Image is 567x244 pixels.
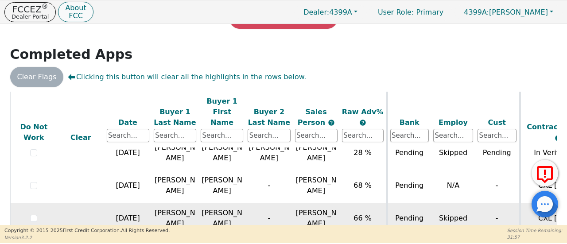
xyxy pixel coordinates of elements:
[475,168,520,203] td: -
[4,2,56,22] button: FCCEZ®Dealer Portal
[12,5,49,14] p: FCCEZ
[12,14,49,19] p: Dealer Portal
[4,227,170,235] p: Copyright © 2015- 2025 First Credit Corporation.
[105,138,151,168] td: [DATE]
[107,129,149,142] input: Search...
[369,4,452,21] p: Primary
[107,117,149,128] div: Date
[245,203,292,234] td: -
[433,129,473,142] input: Search...
[431,138,475,168] td: Skipped
[478,129,517,142] input: Search...
[298,107,328,126] span: Sales Person
[296,209,337,228] span: [PERSON_NAME]
[198,168,245,203] td: [PERSON_NAME]
[303,8,329,16] span: Dealer:
[431,168,475,203] td: N/A
[433,117,473,128] div: Employ
[10,46,133,62] strong: Completed Apps
[353,148,372,157] span: 28 %
[478,117,517,128] div: Cust
[390,129,429,142] input: Search...
[294,5,367,19] button: Dealer:4399A
[248,106,290,128] div: Buyer 2 Last Name
[154,106,196,128] div: Buyer 1 Last Name
[68,72,306,82] span: Clicking this button will clear all the highlights in the rows below.
[353,214,372,222] span: 66 %
[342,129,384,142] input: Search...
[454,5,563,19] button: 4399A:[PERSON_NAME]
[387,168,431,203] td: Pending
[151,203,198,234] td: [PERSON_NAME]
[151,168,198,203] td: [PERSON_NAME]
[353,181,372,190] span: 68 %
[369,4,452,21] a: User Role: Primary
[431,203,475,234] td: Skipped
[295,129,338,142] input: Search...
[296,176,337,195] span: [PERSON_NAME]
[464,8,489,16] span: 4399A:
[387,138,431,168] td: Pending
[198,138,245,168] td: [PERSON_NAME]
[475,138,520,168] td: Pending
[507,227,563,234] p: Session Time Remaining:
[4,234,170,241] p: Version 3.2.2
[532,160,558,186] button: Report Error to FCC
[464,8,548,16] span: [PERSON_NAME]
[201,129,243,142] input: Search...
[248,129,290,142] input: Search...
[105,168,151,203] td: [DATE]
[198,203,245,234] td: [PERSON_NAME]
[201,96,243,128] div: Buyer 1 First Name
[390,117,429,128] div: Bank
[245,138,292,168] td: [PERSON_NAME]
[59,132,102,143] div: Clear
[507,234,563,240] p: 31:57
[65,12,86,19] p: FCC
[378,8,414,16] span: User Role :
[58,2,93,23] button: AboutFCC
[121,228,170,233] span: All Rights Reserved.
[42,3,48,11] sup: ®
[303,8,352,16] span: 4399A
[154,129,196,142] input: Search...
[342,107,384,116] span: Raw Adv%
[387,203,431,234] td: Pending
[105,203,151,234] td: [DATE]
[151,138,198,168] td: [PERSON_NAME]
[13,122,55,143] div: Do Not Work
[245,168,292,203] td: -
[65,4,86,12] p: About
[475,203,520,234] td: -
